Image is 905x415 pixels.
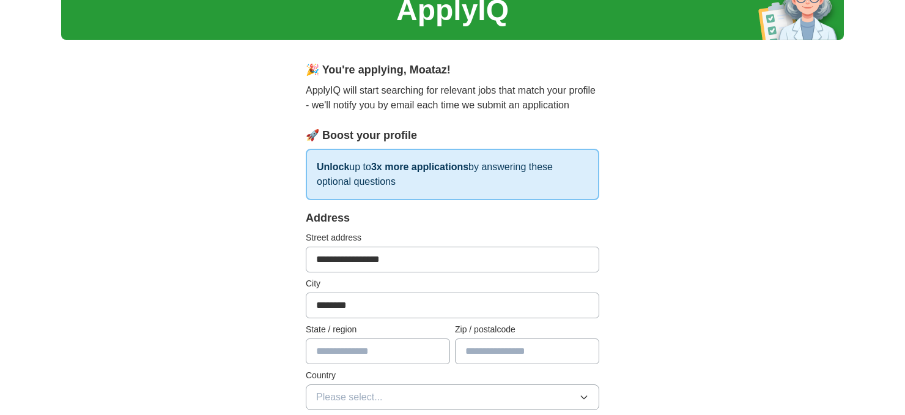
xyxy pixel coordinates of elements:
[306,210,599,226] div: Address
[306,323,450,336] label: State / region
[306,62,599,78] div: 🎉 You're applying , Moataz !
[306,127,599,144] div: 🚀 Boost your profile
[371,162,468,172] strong: 3x more applications
[306,149,599,200] p: up to by answering these optional questions
[306,83,599,113] p: ApplyIQ will start searching for relevant jobs that match your profile - we'll notify you by emai...
[306,231,599,244] label: Street address
[316,390,383,405] span: Please select...
[306,384,599,410] button: Please select...
[317,162,349,172] strong: Unlock
[306,277,599,290] label: City
[455,323,599,336] label: Zip / postalcode
[306,369,599,382] label: Country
